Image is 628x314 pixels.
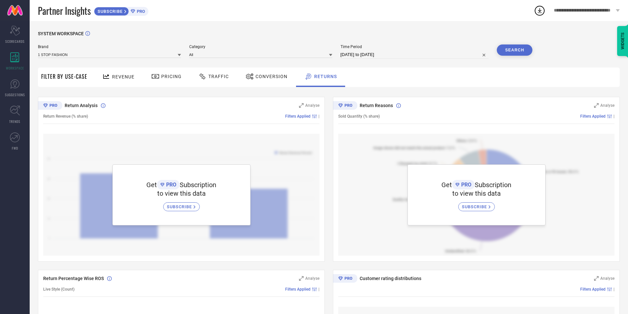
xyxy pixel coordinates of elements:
[65,103,98,108] span: Return Analysis
[613,114,614,119] span: |
[341,44,489,49] span: Time Period
[441,181,452,189] span: Get
[458,197,495,211] a: SUBSCRIBE
[5,92,25,97] span: SUGGESTIONS
[180,181,216,189] span: Subscription
[167,204,194,209] span: SUBSCRIBE
[5,39,25,44] span: SCORECARDS
[255,74,287,79] span: Conversion
[600,276,614,281] span: Analyse
[333,274,357,284] div: Premium
[189,44,332,49] span: Category
[163,197,200,211] a: SUBSCRIBE
[94,5,148,16] a: SUBSCRIBEPRO
[164,182,176,188] span: PRO
[314,74,337,79] span: Returns
[497,44,532,56] button: Search
[580,114,606,119] span: Filters Applied
[285,114,311,119] span: Filters Applied
[318,114,319,119] span: |
[38,44,181,49] span: Brand
[594,276,599,281] svg: Zoom
[9,119,20,124] span: TRENDS
[613,287,614,292] span: |
[600,103,614,108] span: Analyse
[94,9,124,14] span: SUBSCRIBE
[338,114,380,119] span: Sold Quantity (% share)
[208,74,229,79] span: Traffic
[43,276,104,281] span: Return Percentage Wise ROS
[452,189,501,197] span: to view this data
[157,189,206,197] span: to view this data
[534,5,546,16] div: Open download list
[6,66,24,71] span: WORKSPACE
[305,276,319,281] span: Analyse
[38,4,91,17] span: Partner Insights
[41,72,87,80] span: Filter By Use-Case
[43,114,88,119] span: Return Revenue (% share)
[360,103,393,108] span: Return Reasons
[146,181,157,189] span: Get
[112,74,135,79] span: Revenue
[305,103,319,108] span: Analyse
[360,276,421,281] span: Customer rating distributions
[285,287,311,292] span: Filters Applied
[594,103,599,108] svg: Zoom
[341,51,489,59] input: Select time period
[318,287,319,292] span: |
[580,287,606,292] span: Filters Applied
[161,74,182,79] span: Pricing
[38,31,84,36] span: SYSTEM WORKSPACE
[475,181,511,189] span: Subscription
[299,103,304,108] svg: Zoom
[462,204,489,209] span: SUBSCRIBE
[333,101,357,111] div: Premium
[299,276,304,281] svg: Zoom
[135,9,145,14] span: PRO
[43,287,75,292] span: Live Style (Count)
[38,101,62,111] div: Premium
[460,182,471,188] span: PRO
[12,146,18,151] span: FWD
